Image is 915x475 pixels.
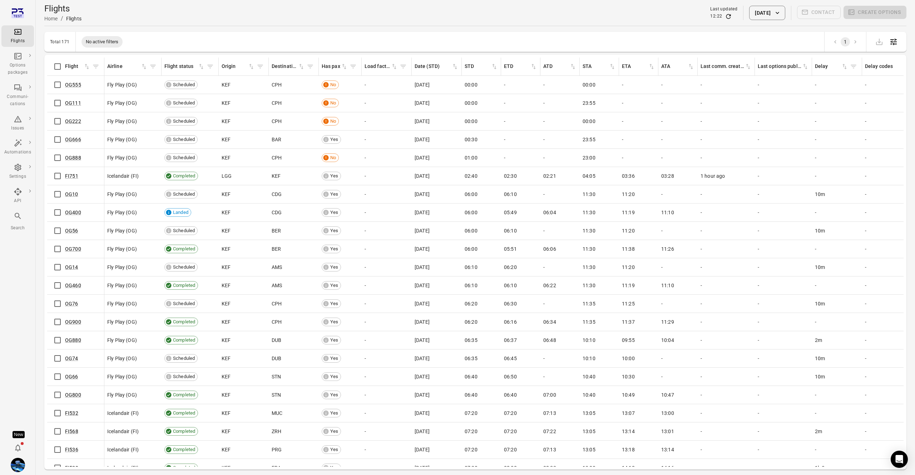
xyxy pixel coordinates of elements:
[65,429,78,434] a: FI568
[622,245,635,253] span: 11:38
[222,99,231,107] span: KEF
[322,63,348,70] span: Has pax
[170,245,198,253] span: Completed
[504,245,517,253] span: 05:51
[815,63,848,70] div: Sort by delay in ascending order
[583,63,616,70] div: Sort by STA in ascending order
[164,63,205,70] div: Sort by flight status in ascending order
[170,154,197,161] span: Scheduled
[65,374,78,379] a: OG66
[758,245,809,253] div: -
[543,227,577,234] div: -
[504,99,538,107] div: -
[44,14,81,23] nav: Breadcrumbs
[65,63,90,70] div: Sort by flight in ascending order
[365,63,398,70] span: Load factor
[661,245,674,253] span: 11:26
[583,172,595,180] span: 04:05
[107,264,137,271] span: Fly Play (OG)
[65,210,81,215] a: OG400
[758,209,809,216] div: -
[815,99,859,107] div: -
[661,99,695,107] div: -
[583,99,595,107] span: 23:55
[13,431,25,438] div: Tooltip anchor
[222,118,231,125] span: KEF
[504,118,538,125] div: -
[661,209,674,216] span: 11:10
[749,6,785,20] button: [DATE]
[328,227,341,234] span: Yes
[701,191,752,198] div: -
[622,63,655,70] span: ETA
[661,154,695,161] div: -
[543,81,577,88] div: -
[170,191,197,198] span: Scheduled
[222,245,231,253] span: KEF
[583,227,595,234] span: 11:30
[415,227,430,234] span: [DATE]
[328,172,341,180] span: Yes
[622,99,656,107] div: -
[543,154,577,161] div: -
[465,81,478,88] span: 00:00
[701,63,745,70] div: Last comm. created
[841,37,850,46] button: page 1
[107,81,137,88] span: Fly Play (OG)
[107,154,137,161] span: Fly Play (OG)
[701,209,752,216] div: -
[65,82,81,88] a: OG555
[107,191,137,198] span: Fly Play (OG)
[465,63,498,70] div: Sort by STD in ascending order
[107,136,137,143] span: Fly Play (OG)
[830,37,860,46] nav: pagination navigation
[272,81,282,88] span: CPH
[65,301,78,307] a: OG76
[65,100,81,106] a: OG111
[148,61,158,72] span: Filter by airline
[65,63,83,70] div: Flight
[107,63,148,70] div: Sort by airline in ascending order
[758,191,809,198] div: -
[465,172,478,180] span: 02:40
[365,81,409,88] div: -
[1,25,34,47] a: Flights
[661,81,695,88] div: -
[758,99,809,107] div: -
[848,61,859,72] button: Filter by delay
[348,61,358,72] span: Filter by has pax
[815,136,859,143] div: -
[305,61,316,72] span: Filter by destination
[415,172,430,180] span: [DATE]
[4,62,31,76] div: Options packages
[222,136,231,143] span: KEF
[65,137,81,142] a: OG666
[543,63,569,70] div: ATD
[44,16,58,21] a: Home
[4,149,31,156] div: Automations
[865,227,909,234] div: -
[758,81,809,88] div: -
[90,61,101,72] button: Filter by flight
[661,191,695,198] div: -
[815,172,859,180] div: -
[365,227,409,234] div: -
[465,136,478,143] span: 00:30
[65,410,78,416] a: FI532
[415,99,430,107] span: [DATE]
[622,227,635,234] span: 11:20
[365,118,409,125] div: -
[415,118,430,125] span: [DATE]
[583,154,595,161] span: 23:00
[865,118,909,125] div: -
[4,197,31,205] div: API
[758,227,809,234] div: -
[328,245,341,253] span: Yes
[504,63,530,70] div: ETD
[415,209,430,216] span: [DATE]
[622,191,635,198] span: 11:20
[758,136,809,143] div: -
[661,118,695,125] div: -
[255,61,266,72] button: Filter by origin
